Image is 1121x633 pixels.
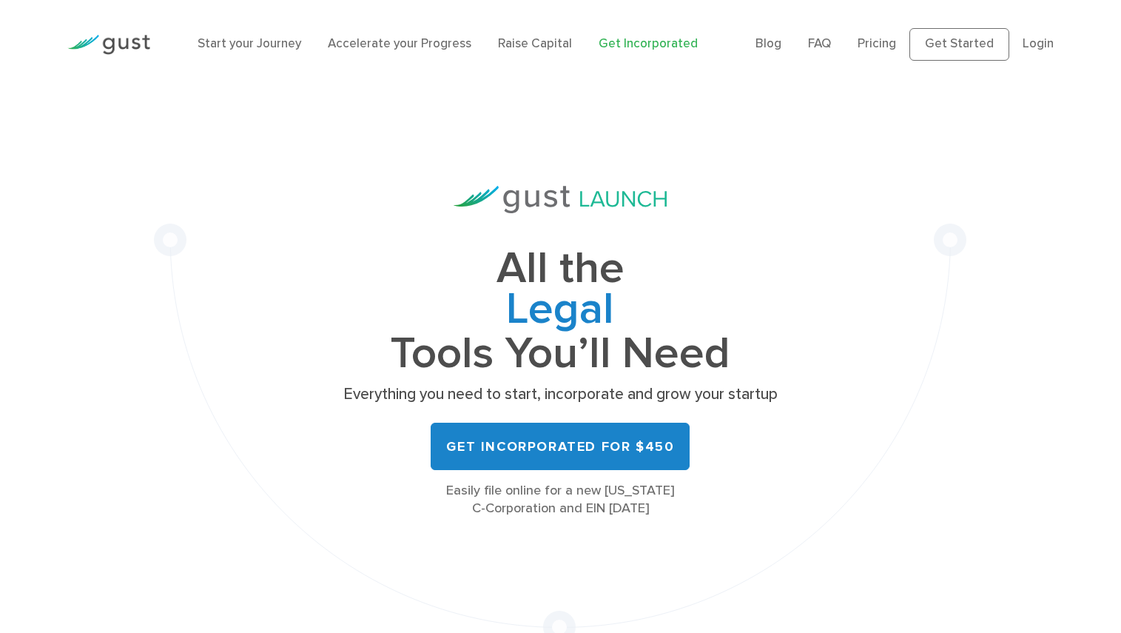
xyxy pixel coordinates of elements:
img: Gust Logo [67,35,150,55]
div: Easily file online for a new [US_STATE] C-Corporation and EIN [DATE] [338,482,782,518]
a: Pricing [858,36,896,51]
a: Get Incorporated [599,36,698,51]
h1: All the Tools You’ll Need [338,249,782,374]
a: FAQ [808,36,831,51]
a: Start your Journey [198,36,301,51]
a: Blog [755,36,781,51]
a: Accelerate your Progress [328,36,471,51]
p: Everything you need to start, incorporate and grow your startup [338,384,782,405]
a: Raise Capital [498,36,572,51]
a: Login [1023,36,1054,51]
a: Get Incorporated for $450 [431,423,690,470]
a: Get Started [909,28,1009,61]
span: Legal [338,289,782,334]
img: Gust Launch Logo [454,186,667,213]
